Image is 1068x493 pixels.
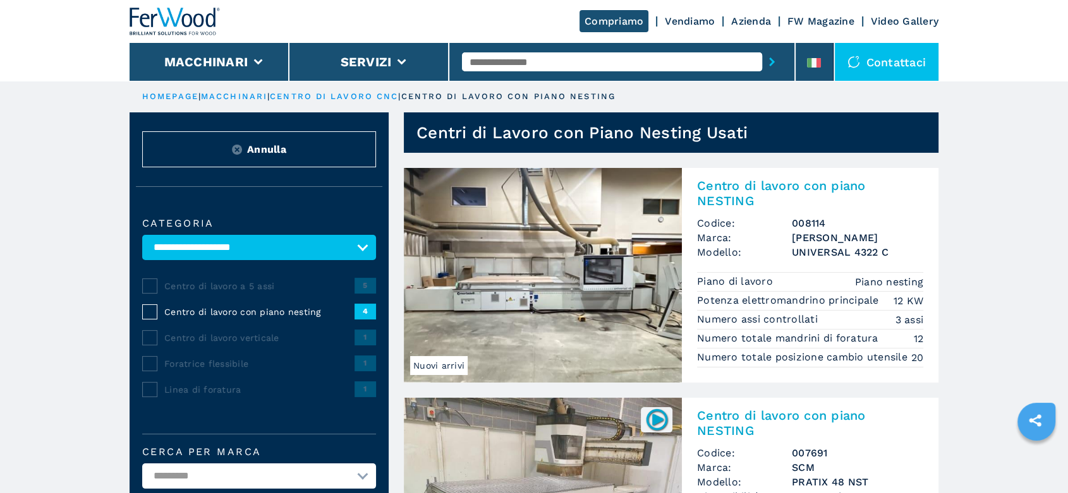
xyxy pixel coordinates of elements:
em: 20 [911,350,924,365]
span: Centro di lavoro con piano nesting [164,306,355,318]
label: Cerca per marca [142,447,376,457]
span: Marca: [697,460,792,475]
img: Ferwood [130,8,221,35]
h3: UNIVERSAL 4322 C [792,245,923,259]
span: 1 [355,381,376,396]
a: Vendiamo [665,15,715,27]
span: Nuovi arrivi [410,356,468,375]
h2: Centro di lavoro con piano NESTING [697,178,923,208]
h3: 007691 [792,446,923,460]
h3: 008114 [792,216,923,230]
a: FW Magazine [787,15,854,27]
h3: [PERSON_NAME] [792,230,923,245]
h3: SCM [792,460,923,475]
span: Linea di foratura [164,383,355,396]
a: centro di lavoro cnc [270,92,398,101]
p: Numero totale mandrini di foratura [697,331,882,345]
a: Centro di lavoro con piano NESTING MORBIDELLI UNIVERSAL 4322 CNuovi arriviCentro di lavoro con pi... [404,168,938,383]
a: macchinari [201,92,267,101]
span: Centro di lavoro verticale [164,331,355,344]
img: Centro di lavoro con piano NESTING MORBIDELLI UNIVERSAL 4322 C [404,168,682,383]
h1: Centri di Lavoro con Piano Nesting Usati [416,122,748,143]
em: 12 [914,331,924,346]
span: Codice: [697,446,792,460]
label: Categoria [142,218,376,229]
span: 1 [355,355,376,371]
span: Modello: [697,475,792,489]
span: | [398,92,401,101]
img: Reset [232,145,242,155]
p: Numero assi controllati [697,312,821,326]
p: Piano di lavoro [697,275,776,288]
span: 5 [355,278,376,293]
p: Potenza elettromandrino principale [697,294,882,307]
a: sharethis [1019,405,1051,436]
span: Annulla [247,142,286,157]
span: 1 [355,330,376,345]
span: | [198,92,201,101]
img: Contattaci [847,56,860,68]
button: submit-button [762,47,782,76]
a: Video Gallery [871,15,938,27]
span: 4 [355,304,376,319]
div: Contattaci [835,43,939,81]
h2: Centro di lavoro con piano NESTING [697,408,923,438]
iframe: Chat [1014,436,1059,484]
img: 007691 [645,407,669,432]
span: Modello: [697,245,792,259]
button: ResetAnnulla [142,131,376,167]
em: Piano nesting [855,275,923,289]
span: Foratrice flessibile [164,357,355,370]
button: Macchinari [164,54,248,69]
button: Servizi [340,54,391,69]
p: Numero totale posizione cambio utensile [697,350,911,364]
em: 3 assi [895,312,924,327]
span: Marca: [697,230,792,245]
a: Compriamo [580,10,648,32]
span: Codice: [697,216,792,230]
em: 12 KW [894,294,923,308]
a: HOMEPAGE [142,92,198,101]
p: centro di lavoro con piano nesting [401,91,615,102]
h3: PRATIX 48 NST [792,475,923,489]
span: Centro di lavoro a 5 assi [164,280,355,292]
a: Azienda [731,15,771,27]
span: | [267,92,270,101]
